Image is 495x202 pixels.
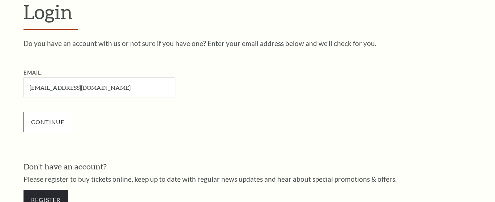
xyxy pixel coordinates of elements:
[24,161,472,172] h3: Don't have an account?
[24,70,43,76] label: Email:
[24,77,175,97] input: Required
[24,176,472,182] p: Please register to buy tickets online, keep up to date with regular news updates and hear about s...
[24,112,72,132] input: Continue
[24,40,472,47] p: Do you have an account with us or not sure if you have one? Enter your email address below and we...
